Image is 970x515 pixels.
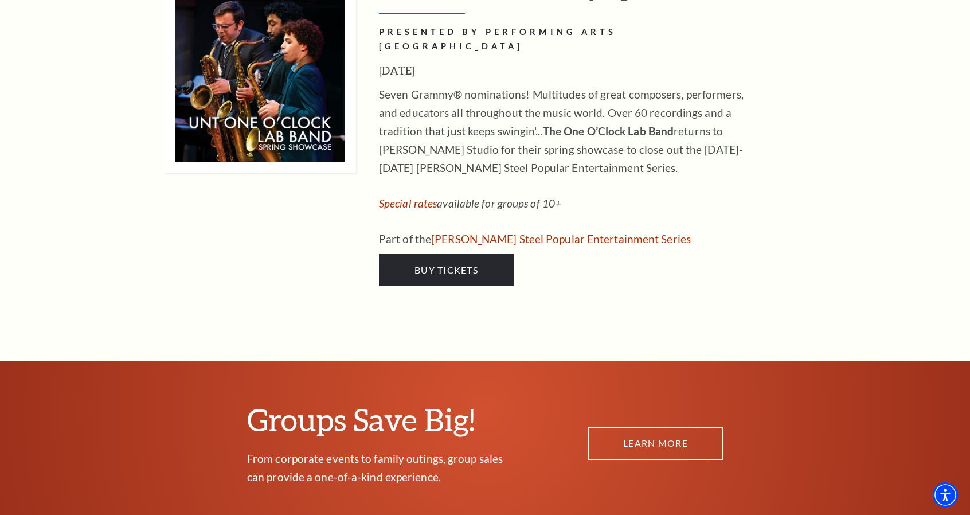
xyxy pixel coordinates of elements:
[379,124,743,174] span: returns to [PERSON_NAME] Studio for their spring showcase to close out the [DATE]-[DATE] [PERSON_...
[588,427,723,459] a: Learn More Groups Save Big!
[414,264,478,275] span: Buy Tickets
[379,25,752,54] h2: PRESENTED BY PERFORMING ARTS [GEOGRAPHIC_DATA]
[379,230,752,248] p: Part of the
[379,254,514,286] a: Buy Tickets
[933,482,958,508] div: Accessibility Menu
[543,124,674,138] strong: The One O’Clock Lab Band
[379,197,561,210] em: available for groups of 10+
[379,61,752,80] h3: [DATE]
[431,232,691,245] a: Irwin Steel Popular Entertainment Series - open in a new tab
[379,85,752,177] p: Seven Grammy® nominations! Multitudes of great composers, performers, and educators all throughou...
[379,197,437,210] a: Special rates
[247,401,514,438] h2: Groups Save Big!
[247,450,514,486] p: From corporate events to family outings, group sales can provide a one-of-a-kind experience.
